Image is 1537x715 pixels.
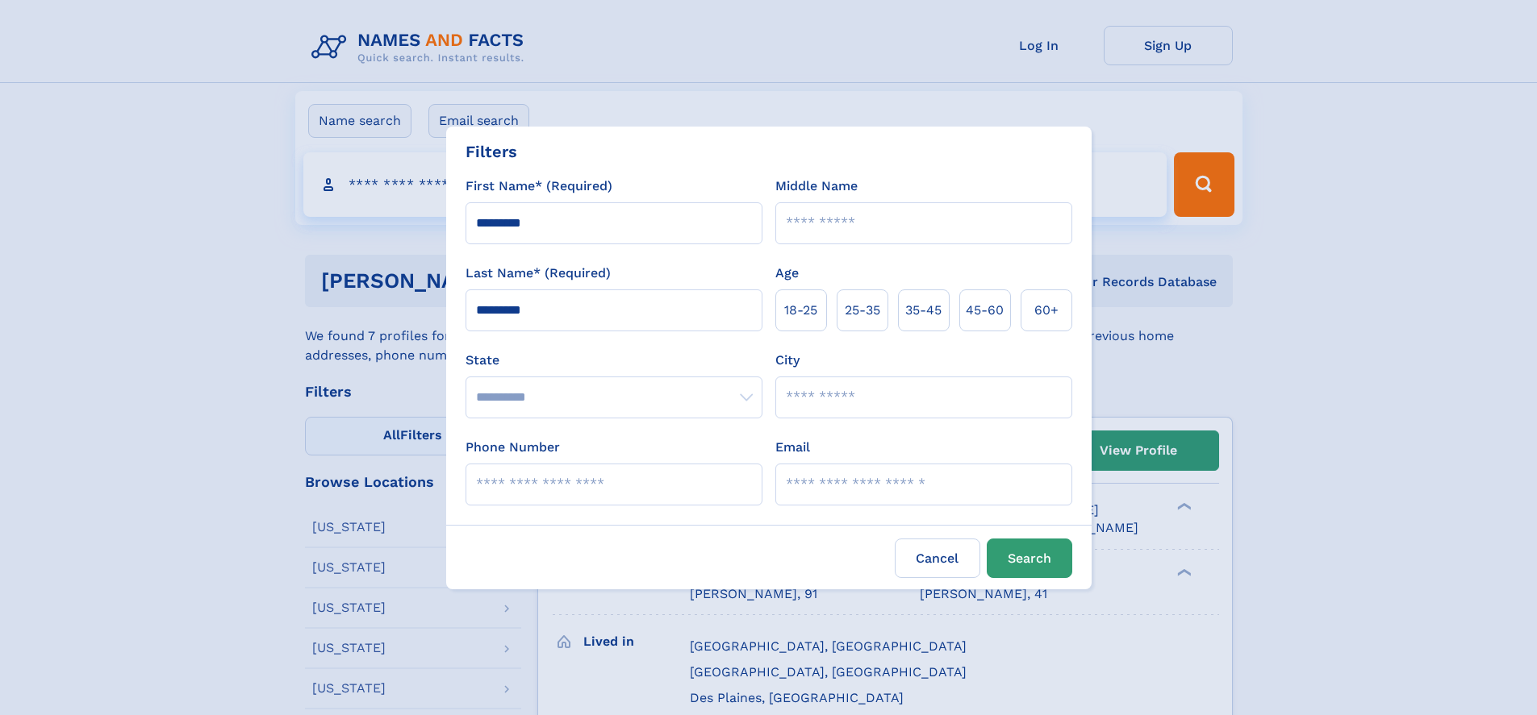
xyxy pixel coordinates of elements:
[966,301,1004,320] span: 45‑60
[845,301,880,320] span: 25‑35
[784,301,817,320] span: 18‑25
[775,438,810,457] label: Email
[895,538,980,578] label: Cancel
[466,438,560,457] label: Phone Number
[905,301,942,320] span: 35‑45
[1034,301,1059,320] span: 60+
[987,538,1072,578] button: Search
[466,139,517,164] div: Filters
[466,351,762,370] label: State
[775,351,800,370] label: City
[466,264,611,283] label: Last Name* (Required)
[775,264,799,283] label: Age
[466,177,612,196] label: First Name* (Required)
[775,177,858,196] label: Middle Name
